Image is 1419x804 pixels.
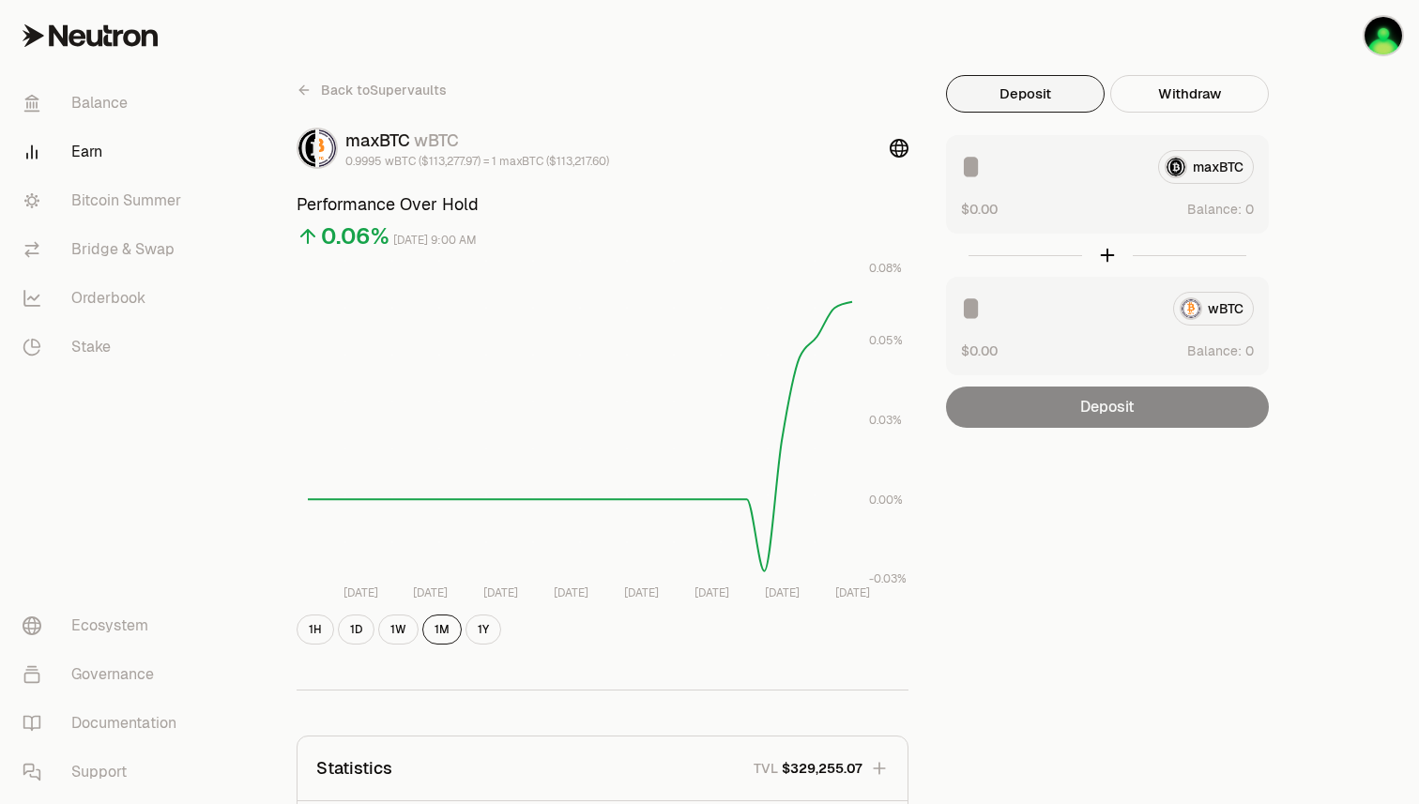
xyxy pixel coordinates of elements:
tspan: 0.05% [869,333,903,348]
a: Orderbook [8,274,203,323]
a: Balance [8,79,203,128]
tspan: -0.03% [869,571,907,586]
tspan: [DATE] [554,585,588,600]
a: Documentation [8,699,203,748]
button: 1W [378,614,419,645]
div: [DATE] 9:00 AM [393,230,477,251]
span: Back to Supervaults [321,81,447,99]
button: Withdraw [1110,75,1269,113]
span: $329,255.07 [782,759,862,778]
button: $0.00 [961,341,998,360]
a: Ecosystem [8,601,203,650]
span: Balance: [1187,341,1242,360]
div: maxBTC [345,128,609,154]
tspan: [DATE] [694,585,729,600]
button: $0.00 [961,199,998,219]
span: Balance: [1187,200,1242,219]
h3: Performance Over Hold [297,191,908,218]
a: Bitcoin Summer [8,176,203,225]
button: 1Y [465,614,501,645]
button: StatisticsTVL$329,255.07 [298,736,908,800]
div: 0.06% [321,221,389,251]
button: 1M [422,614,462,645]
button: 1H [297,614,334,645]
a: Governance [8,650,203,699]
a: Earn [8,128,203,176]
img: maxBTC Logo [298,129,315,167]
tspan: [DATE] [483,585,518,600]
tspan: 0.00% [869,493,903,508]
button: Deposit [946,75,1105,113]
tspan: [DATE] [624,585,659,600]
tspan: 0.03% [869,413,902,428]
a: Support [8,748,203,796]
img: Cosmos [1365,17,1402,54]
p: Statistics [316,755,392,781]
tspan: [DATE] [835,585,870,600]
img: wBTC Logo [319,129,336,167]
button: 1D [338,614,374,645]
tspan: [DATE] [413,585,448,600]
a: Back toSupervaults [297,75,447,105]
tspan: [DATE] [343,585,378,600]
p: TVL [754,759,778,778]
a: Bridge & Swap [8,225,203,274]
tspan: [DATE] [765,585,800,600]
a: Stake [8,323,203,372]
div: 0.9995 wBTC ($113,277.97) = 1 maxBTC ($113,217.60) [345,154,609,169]
tspan: 0.08% [869,261,902,276]
span: wBTC [414,129,459,151]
